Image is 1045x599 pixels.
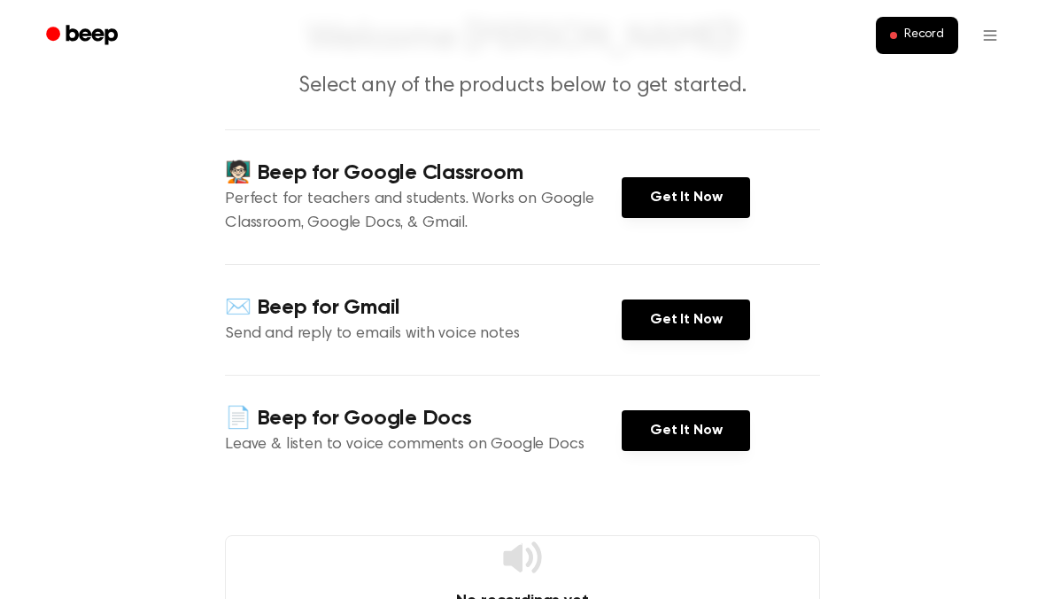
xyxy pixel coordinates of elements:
[225,404,622,433] h4: 📄 Beep for Google Docs
[622,299,750,340] a: Get It Now
[969,14,1011,57] button: Open menu
[622,177,750,218] a: Get It Now
[225,293,622,323] h4: ✉️ Beep for Gmail
[904,27,944,43] span: Record
[225,188,622,236] p: Perfect for teachers and students. Works on Google Classroom, Google Docs, & Gmail.
[622,410,750,451] a: Get It Now
[182,72,863,101] p: Select any of the products below to get started.
[876,17,958,54] button: Record
[225,433,622,457] p: Leave & listen to voice comments on Google Docs
[225,159,622,188] h4: 🧑🏻‍🏫 Beep for Google Classroom
[225,323,622,346] p: Send and reply to emails with voice notes
[34,19,134,53] a: Beep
